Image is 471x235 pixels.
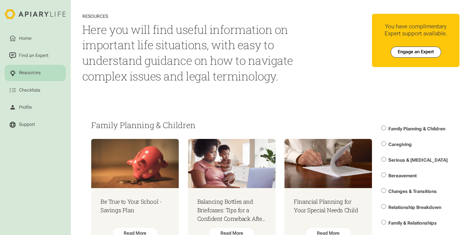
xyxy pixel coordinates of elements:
h2: Family Planning & Children [91,121,372,130]
div: You have complimentary Expert support available. [377,23,455,38]
a: Home [4,31,66,47]
input: Serious & [MEDICAL_DATA] [381,157,386,162]
input: Bereavement [381,172,386,177]
span: Caregiving [388,142,412,147]
div: Support [18,121,36,128]
span: Serious & [MEDICAL_DATA] [388,158,448,163]
div: Profile [18,104,33,111]
div: Resources [18,70,42,77]
input: Family Planning & Children [381,126,386,130]
span: Family Planning & Children [388,126,445,131]
div: Find an Expert [18,52,50,59]
input: Caregiving [381,141,386,146]
a: Profile [4,99,66,115]
h3: Balancing Bottles and Briefcases: Tips for a Confident Comeback After Maternity Leave [197,197,266,223]
a: Find an Expert [4,48,66,64]
div: Home [18,35,33,42]
input: Relationship Breakdown [381,204,386,209]
a: Support [4,117,66,133]
span: Changes & Transitions [388,189,437,194]
a: Checklists [4,82,66,98]
span: Bereavement [388,173,417,178]
a: Resources [4,65,66,81]
input: Family & Relationships [381,220,386,225]
input: Changes & Transitions [381,188,386,193]
span: Relationship Breakdown [388,205,441,210]
div: Checklists [18,87,41,94]
h1: Here you will find useful information on important life situations, with easy to understand guida... [82,22,303,84]
a: Engage an Expert [391,47,441,58]
span: Family & Relationships [388,220,437,226]
h3: Financial Planning for Your Special Needs Child [294,197,363,215]
div: Resources [82,14,303,19]
h3: Be True to Your School - Savings Plan [101,197,169,215]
